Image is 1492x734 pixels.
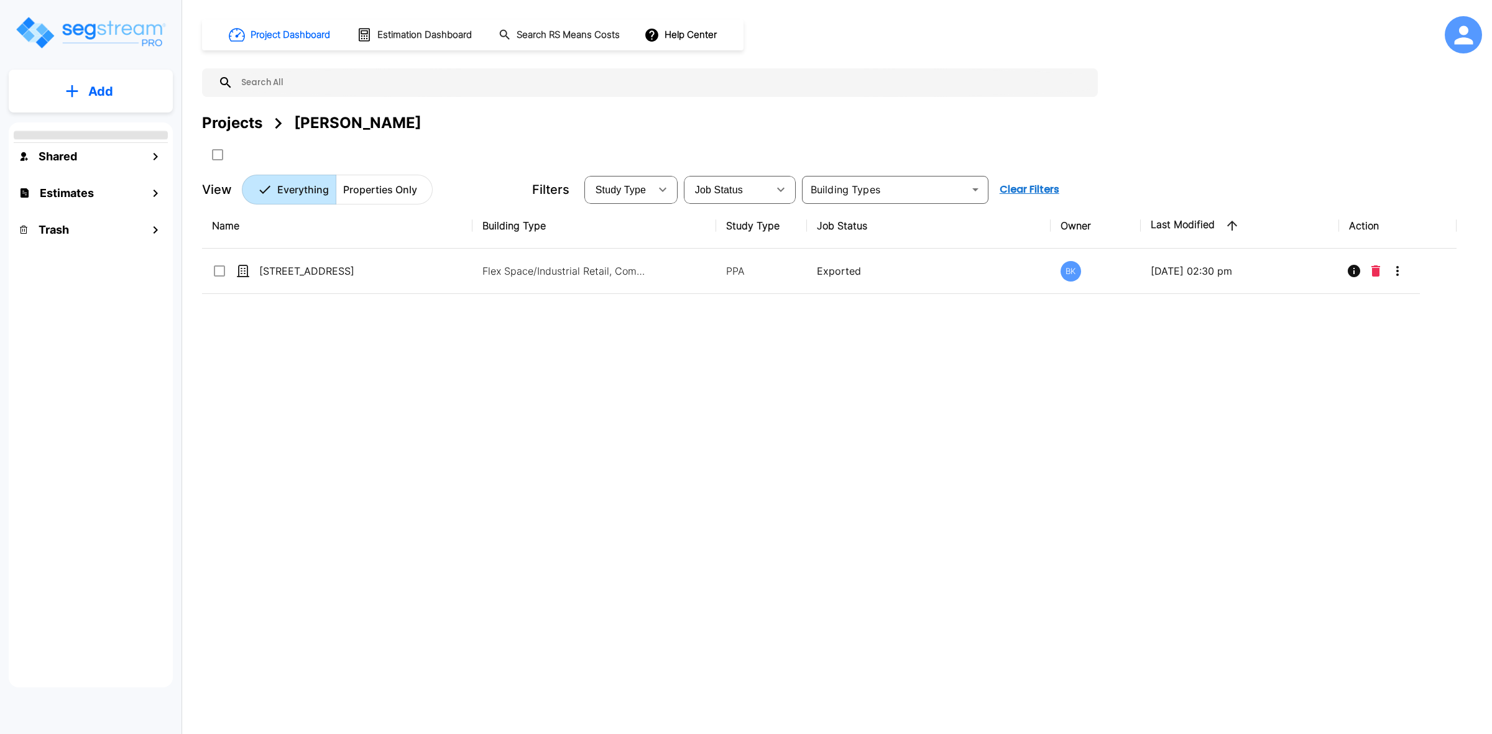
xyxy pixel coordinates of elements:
p: Exported [817,264,1041,278]
span: Study Type [596,185,646,195]
h1: Estimates [40,185,94,201]
button: Clear Filters [995,177,1064,202]
button: Info [1342,259,1366,283]
p: Filters [532,180,569,199]
div: [PERSON_NAME] [294,112,421,134]
div: Platform [242,175,433,204]
div: Select [587,172,650,207]
button: SelectAll [205,142,230,167]
img: Logo [14,15,167,50]
button: More-Options [1385,259,1410,283]
button: Help Center [642,23,722,47]
th: Action [1339,203,1457,249]
h1: Estimation Dashboard [377,28,472,42]
button: Everything [242,175,336,204]
button: Search RS Means Costs [494,23,627,47]
p: Properties Only [343,182,417,197]
h1: Search RS Means Costs [517,28,620,42]
div: Projects [202,112,262,134]
button: Properties Only [336,175,433,204]
p: [STREET_ADDRESS] [259,264,384,278]
th: Name [202,203,472,249]
button: Add [9,73,173,109]
th: Job Status [807,203,1051,249]
th: Owner [1051,203,1141,249]
button: Estimation Dashboard [352,22,479,48]
th: Last Modified [1141,203,1339,249]
button: Project Dashboard [224,21,337,48]
p: Flex Space/Industrial Retail, Commercial Property Site [482,264,650,278]
input: Search All [233,68,1092,97]
p: Everything [277,182,329,197]
th: Building Type [472,203,716,249]
span: Job Status [695,185,743,195]
p: Add [88,82,113,101]
p: [DATE] 02:30 pm [1151,264,1329,278]
button: Delete [1366,259,1385,283]
h1: Shared [39,148,77,165]
p: PPA [726,264,796,278]
h1: Trash [39,221,69,238]
th: Study Type [716,203,806,249]
button: Open [967,181,984,198]
div: BK [1061,261,1081,282]
p: View [202,180,232,199]
div: Select [686,172,768,207]
input: Building Types [806,181,964,198]
h1: Project Dashboard [251,28,330,42]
